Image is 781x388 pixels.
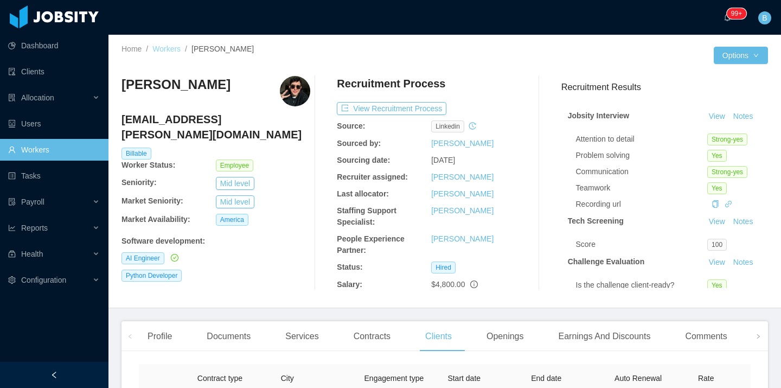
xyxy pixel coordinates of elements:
div: Documents [198,321,259,352]
a: icon: profileTasks [8,165,100,187]
a: View [705,217,729,226]
i: icon: medicine-box [8,250,16,258]
b: Last allocator: [337,189,389,198]
span: 100 [707,239,727,251]
button: Optionsicon: down [714,47,768,64]
a: Workers [152,44,181,53]
span: Python Developer [121,270,182,282]
h3: [PERSON_NAME] [121,76,231,93]
b: Salary: [337,280,362,289]
div: Copy [712,199,719,210]
h4: [EMAIL_ADDRESS][PERSON_NAME][DOMAIN_NAME] [121,112,310,142]
div: Comments [676,321,735,352]
span: Yes [707,150,727,162]
div: Contracts [345,321,399,352]
h3: Recruitment Results [561,80,768,94]
i: icon: copy [712,200,719,208]
b: Worker Status: [121,161,175,169]
span: Auto Renewal [614,374,662,383]
div: Is the challenge client-ready? [576,279,708,291]
span: Yes [707,279,727,291]
span: Rate [698,374,714,383]
span: Configuration [21,276,66,284]
i: icon: left [127,334,133,339]
b: Market Seniority: [121,196,183,205]
span: / [185,44,187,53]
div: Communication [576,166,708,177]
div: Teamwork [576,182,708,194]
button: Notes [729,256,758,269]
button: icon: exportView Recruitment Process [337,102,446,115]
div: Recording url [576,199,708,210]
i: icon: setting [8,276,16,284]
div: Clients [417,321,460,352]
a: icon: check-circle [169,253,178,262]
button: Notes [729,110,758,123]
span: Yes [707,182,727,194]
span: Contract type [197,374,242,383]
div: Openings [478,321,533,352]
i: icon: check-circle [171,254,178,262]
span: AI Engineer [121,252,164,264]
span: Strong-yes [707,133,747,145]
i: icon: line-chart [8,224,16,232]
a: [PERSON_NAME] [431,234,494,243]
strong: Tech Screening [568,217,624,225]
button: Notes [729,215,758,228]
a: [PERSON_NAME] [431,173,494,181]
div: Attention to detail [576,133,708,145]
a: icon: robotUsers [8,113,100,135]
span: Hired [431,262,456,273]
span: B [762,11,767,24]
b: Seniority: [121,178,157,187]
span: Employee [216,160,253,171]
strong: Challenge Evaluation [568,257,645,266]
span: Engagement type [364,374,424,383]
b: Status: [337,263,362,271]
a: icon: auditClients [8,61,100,82]
i: icon: solution [8,94,16,101]
div: Earnings And Discounts [550,321,660,352]
div: Score [576,239,708,250]
a: [PERSON_NAME] [431,206,494,215]
a: Home [121,44,142,53]
button: Mid level [216,177,254,190]
span: Allocation [21,93,54,102]
img: 7077f40f-cc67-4bac-82db-6f86b8541bf2_68824eef92a67-400w.png [280,76,310,106]
a: icon: pie-chartDashboard [8,35,100,56]
b: Staffing Support Specialist: [337,206,396,226]
span: Payroll [21,198,44,206]
b: Sourcing date: [337,156,390,164]
h4: Recruitment Process [337,76,445,91]
span: $4,800.00 [431,280,465,289]
i: icon: bell [724,14,731,21]
sup: 245 [727,8,746,19]
div: Services [277,321,327,352]
span: [DATE] [431,156,455,164]
span: Strong-yes [707,166,747,178]
b: Market Availability: [121,215,190,224]
span: End date [531,374,561,383]
span: Start date [447,374,481,383]
span: / [146,44,148,53]
b: Sourced by: [337,139,381,148]
i: icon: history [469,122,476,130]
a: [PERSON_NAME] [431,189,494,198]
a: [PERSON_NAME] [431,139,494,148]
b: Recruiter assigned: [337,173,408,181]
b: Source: [337,122,365,130]
span: Reports [21,224,48,232]
span: America [216,214,248,226]
i: icon: file-protect [8,198,16,206]
strong: Jobsity Interview [568,111,630,120]
b: Software development : [121,237,205,245]
a: icon: link [725,200,732,208]
a: icon: exportView Recruitment Process [337,104,446,113]
a: View [705,112,729,120]
button: Mid level [216,195,254,208]
span: City [281,374,294,383]
span: Health [21,250,43,258]
a: View [705,258,729,266]
i: icon: right [756,334,761,339]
